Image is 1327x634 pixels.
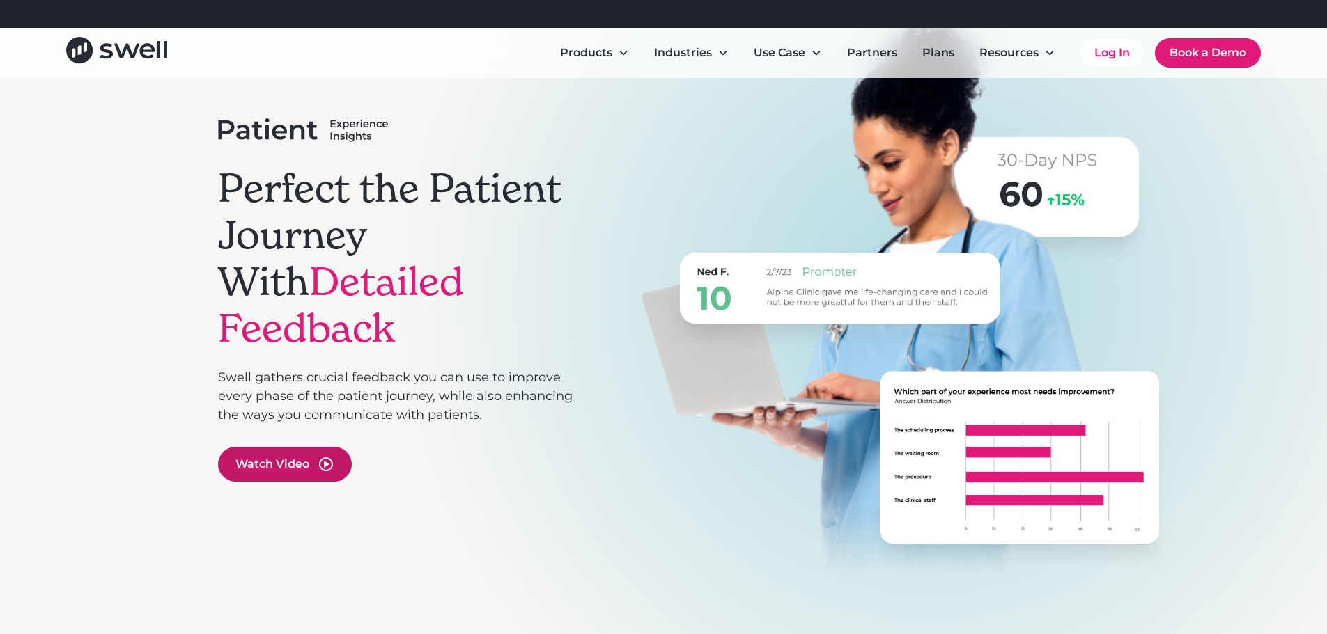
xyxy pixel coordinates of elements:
div: Resources [979,45,1039,61]
img: Illustration [641,17,1235,577]
a: open lightbox [218,447,352,482]
div: Use Case [754,45,805,61]
div: Use Case [743,39,833,67]
span: Detailed Feedback [218,257,464,353]
div: Products [549,39,640,67]
a: Partners [836,39,908,67]
a: Book a Demo [1155,38,1261,68]
a: Log In [1080,39,1144,67]
h1: Perfect the Patient Journey With [218,165,593,352]
div: Watch Video [235,456,309,473]
a: Plans [911,39,965,67]
div: Resources [968,39,1066,67]
div: Products [560,45,612,61]
div: Industries [654,45,712,61]
p: Swell gathers crucial feedback you can use to improve every phase of the patient journey, while a... [218,368,593,425]
div: Industries [643,39,740,67]
a: home [66,37,167,68]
